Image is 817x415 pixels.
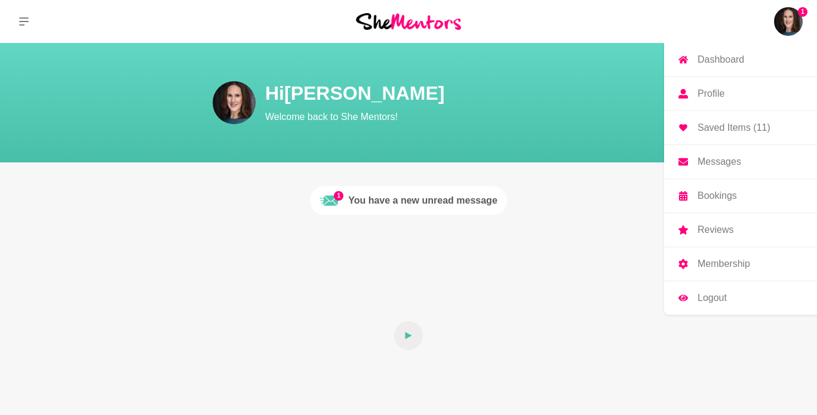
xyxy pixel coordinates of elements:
img: Julia Ridout [213,81,256,124]
p: Welcome back to She Mentors! [265,110,695,124]
p: Bookings [698,191,737,201]
p: Saved Items (11) [698,123,770,133]
p: Membership [698,259,750,269]
img: She Mentors Logo [356,13,461,29]
span: 1 [798,7,807,17]
p: Logout [698,293,727,303]
img: Julia Ridout [774,7,803,36]
span: 1 [334,191,343,201]
p: Messages [698,157,741,167]
div: You have a new unread message [348,193,497,208]
a: Bookings [664,179,817,213]
p: Reviews [698,225,733,235]
h1: Hi [PERSON_NAME] [265,81,695,105]
a: Messages [664,145,817,179]
a: Reviews [664,213,817,247]
a: Julia Ridout1DashboardProfileSaved Items (11)MessagesBookingsReviewsMembershipLogout [774,7,803,36]
a: Saved Items (11) [664,111,817,145]
a: Dashboard [664,43,817,76]
img: Unread message [320,191,339,210]
p: Dashboard [698,55,744,64]
a: Profile [664,77,817,110]
p: Profile [698,89,724,99]
a: 1Unread messageYou have a new unread message [310,186,507,215]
